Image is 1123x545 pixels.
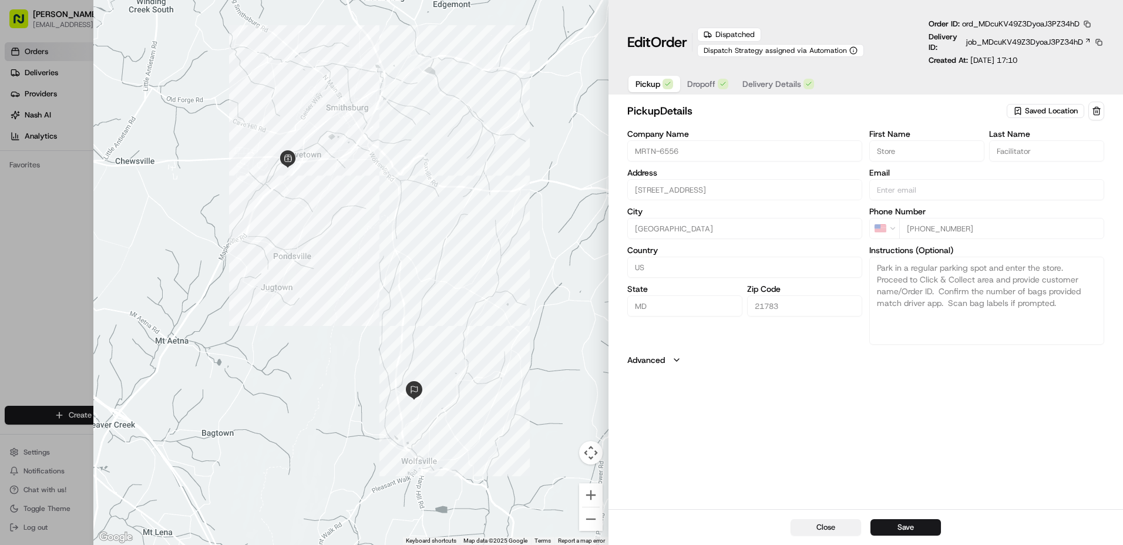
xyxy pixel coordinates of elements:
input: 22401 Jefferson Blvd, Smithsburg, MD 21783, US [627,179,862,200]
a: Report a map error [558,537,605,544]
label: Company Name [627,130,862,138]
div: 📗 [12,171,21,181]
span: [DATE] 17:10 [970,55,1017,65]
button: Dispatch Strategy assigned via Automation [697,44,864,57]
span: Dispatch Strategy assigned via Automation [704,46,847,55]
a: job_MDcuKV49Z3DyoaJ3PZ34hD [966,37,1091,48]
button: Map camera controls [579,441,603,465]
a: 📗Knowledge Base [7,166,95,187]
label: Phone Number [869,207,1104,216]
input: Enter first name [869,140,984,162]
p: Order ID: [929,19,1080,29]
label: Address [627,169,862,177]
h1: Edit [627,33,687,52]
button: Keyboard shortcuts [406,537,456,545]
input: Enter email [869,179,1104,200]
input: Enter state [627,295,742,317]
label: Last Name [989,130,1104,138]
img: Google [96,530,135,545]
button: Zoom in [579,483,603,507]
a: Open this area in Google Maps (opens a new window) [96,530,135,545]
label: First Name [869,130,984,138]
span: job_MDcuKV49Z3DyoaJ3PZ34hD [966,37,1083,48]
p: Created At: [929,55,1017,66]
img: 1736555255976-a54dd68f-1ca7-489b-9aae-adbdc363a1c4 [12,112,33,133]
span: Order [651,33,687,52]
a: Powered byPylon [83,199,142,208]
button: Saved Location [1007,103,1086,119]
span: Delivery Details [742,78,801,90]
label: Zip Code [747,285,862,293]
span: Pylon [117,199,142,208]
div: We're available if you need us! [40,124,149,133]
span: ord_MDcuKV49Z3DyoaJ3PZ34hD [962,19,1080,29]
img: Nash [12,12,35,35]
span: Map data ©2025 Google [463,537,527,544]
input: Enter phone number [899,218,1104,239]
span: Dropoff [687,78,715,90]
label: Email [869,169,1104,177]
span: Saved Location [1025,106,1078,116]
textarea: Park in a regular parking spot and enter the store. Proceed to Click & Collect area and provide c... [869,257,1104,345]
button: Zoom out [579,507,603,531]
span: Pickup [636,78,660,90]
label: Advanced [627,354,665,366]
label: Instructions (Optional) [869,246,1104,254]
span: API Documentation [111,170,189,182]
button: Save [870,519,941,536]
input: Enter zip code [747,295,862,317]
p: Welcome 👋 [12,47,214,66]
div: Start new chat [40,112,193,124]
h2: pickup Details [627,103,1004,119]
a: 💻API Documentation [95,166,193,187]
input: Enter country [627,257,862,278]
input: Enter company name [627,140,862,162]
input: Enter city [627,218,862,239]
label: State [627,285,742,293]
span: Knowledge Base [23,170,90,182]
input: Enter last name [989,140,1104,162]
label: City [627,207,862,216]
button: Start new chat [200,116,214,130]
div: Delivery ID: [929,32,1104,53]
a: Terms [534,537,551,544]
div: 💻 [99,171,109,181]
input: Clear [31,76,194,88]
div: Dispatched [697,28,761,42]
button: Close [791,519,861,536]
label: Country [627,246,862,254]
button: Advanced [627,354,1104,366]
